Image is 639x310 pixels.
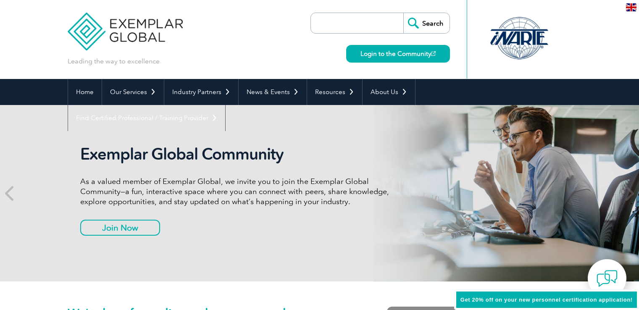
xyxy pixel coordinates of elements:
[239,79,307,105] a: News & Events
[102,79,164,105] a: Our Services
[68,79,102,105] a: Home
[68,105,225,131] a: Find Certified Professional / Training Provider
[68,57,160,66] p: Leading the way to excellence
[80,144,395,164] h2: Exemplar Global Community
[164,79,238,105] a: Industry Partners
[626,3,636,11] img: en
[403,13,450,33] input: Search
[597,268,618,289] img: contact-chat.png
[460,297,633,303] span: Get 20% off on your new personnel certification application!
[80,220,160,236] a: Join Now
[431,51,436,56] img: open_square.png
[80,176,395,207] p: As a valued member of Exemplar Global, we invite you to join the Exemplar Global Community—a fun,...
[346,45,450,63] a: Login to the Community
[307,79,362,105] a: Resources
[363,79,415,105] a: About Us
